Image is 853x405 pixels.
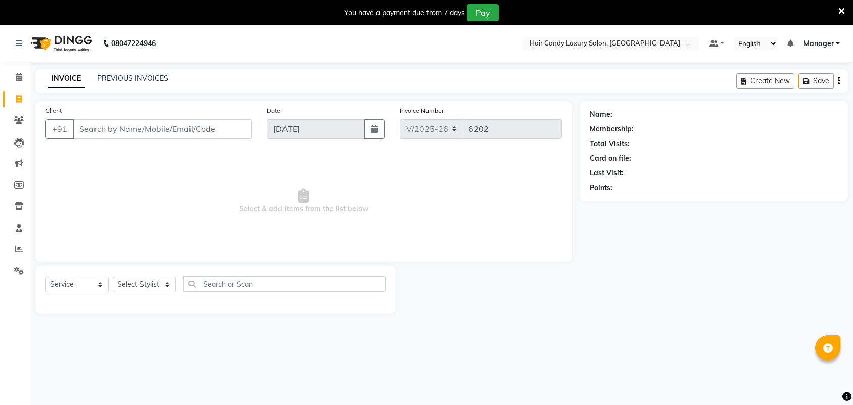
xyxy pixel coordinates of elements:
[590,153,631,164] div: Card on file:
[467,4,499,21] button: Pay
[267,106,280,115] label: Date
[45,106,62,115] label: Client
[590,109,612,120] div: Name:
[590,139,630,149] div: Total Visits:
[400,106,444,115] label: Invoice Number
[111,29,156,58] b: 08047224946
[590,183,612,193] div: Points:
[48,70,85,88] a: INVOICE
[798,73,834,89] button: Save
[45,151,562,252] span: Select & add items from the list below
[811,365,843,395] iframe: chat widget
[590,168,624,178] div: Last Visit:
[73,119,252,139] input: Search by Name/Mobile/Email/Code
[590,124,634,134] div: Membership:
[26,29,95,58] img: logo
[183,276,386,292] input: Search or Scan
[45,119,74,139] button: +91
[803,38,834,49] span: Manager
[344,8,465,18] div: You have a payment due from 7 days
[736,73,794,89] button: Create New
[97,74,168,83] a: PREVIOUS INVOICES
